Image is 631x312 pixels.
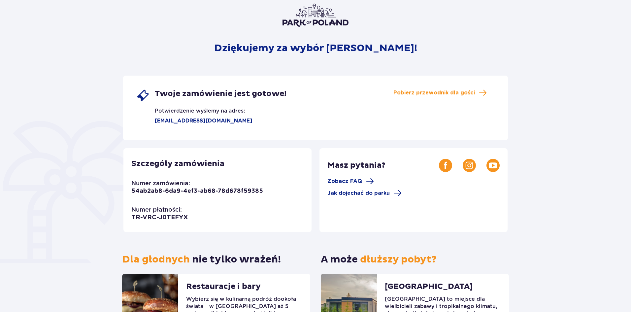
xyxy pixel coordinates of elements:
[327,190,390,197] span: Jak dojechać do parku
[131,179,190,187] p: Numer zamówienia:
[321,253,437,266] p: A może
[393,89,487,97] a: Pobierz przewodnik dla gości
[327,177,374,185] a: Zobacz FAQ
[327,178,362,185] span: Zobacz FAQ
[131,214,188,222] p: TR-VRC-J0TEFYX
[214,42,417,54] p: Dziękujemy za wybór [PERSON_NAME]!
[122,253,281,266] p: nie tylko wrażeń!
[131,206,182,214] p: Numer płatności:
[136,102,245,115] p: Potwierdzenie wyślemy na adres:
[122,253,190,265] span: Dla głodnych
[393,89,475,96] span: Pobierz przewodnik dla gości
[463,159,476,172] img: Instagram
[327,189,402,197] a: Jak dojechać do parku
[360,253,437,265] span: dłuższy pobyt?
[131,187,263,195] p: 54ab2ab8-6da9-4ef3-ab68-78d678f59385
[327,160,439,170] p: Masz pytania?
[385,282,473,295] p: [GEOGRAPHIC_DATA]
[186,282,261,295] p: Restauracje i bary
[486,159,500,172] img: Youtube
[136,117,252,124] p: [EMAIL_ADDRESS][DOMAIN_NAME]
[439,159,452,172] img: Facebook
[136,89,149,102] img: single ticket icon
[131,159,224,169] p: Szczegóły zamówienia
[155,89,286,99] span: Twoje zamówienie jest gotowe!
[282,4,349,27] img: Park of Poland logo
